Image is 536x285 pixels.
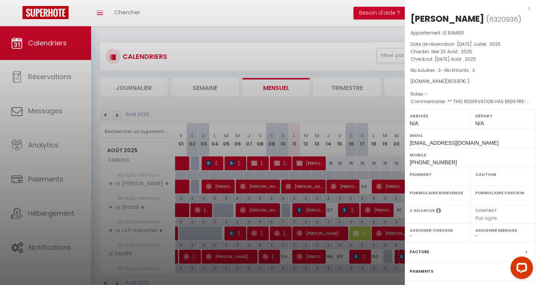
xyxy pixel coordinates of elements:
[475,207,497,212] label: Contrat
[410,140,499,146] span: [EMAIL_ADDRESS][DOMAIN_NAME]
[410,55,530,63] p: Checkout :
[410,267,433,275] label: Paiements
[425,91,428,97] span: -
[505,253,536,285] iframe: LiveChat chat widget
[410,159,457,165] span: [PHONE_NUMBER]
[410,48,530,55] p: Checkin :
[410,90,530,98] p: Notes :
[436,207,441,216] i: Sélectionner OUI si vous souhaiter envoyer les séquences de messages post-checkout
[475,112,531,120] label: Départ
[410,248,429,256] label: Facture
[486,14,521,24] span: ( )
[410,78,530,85] div: [DOMAIN_NAME]
[446,78,469,84] span: ( € )
[410,189,466,196] label: Formulaire Bienvenue
[405,4,530,13] div: x
[410,67,475,73] span: Nb Adultes : 3 -
[410,226,466,234] label: Assigner Checkin
[410,29,530,37] p: Appartement :
[475,215,497,221] span: Pas signé
[410,151,531,159] label: Mobile
[445,67,475,73] span: Nb Enfants : 2
[475,171,531,178] label: Caution
[410,40,530,48] p: Date de réservation :
[475,226,531,234] label: Assigner Menage
[475,189,531,196] label: Formulaire Checkin
[410,13,484,25] div: [PERSON_NAME]
[435,56,476,62] span: [DATE] Août . 2025
[410,120,418,126] span: N/A
[475,120,484,126] span: N/A
[457,41,501,47] span: [DATE] Juillet . 2025
[443,30,464,36] span: LE RAMIER
[431,48,472,55] span: Mer 20 Août . 2025
[410,207,435,214] label: A relancer
[410,112,466,120] label: Arrivée
[489,15,518,24] span: 6320936
[410,98,530,105] p: Commentaires :
[410,132,531,139] label: Email
[448,78,463,84] span: 803.87
[410,171,466,178] label: Paiement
